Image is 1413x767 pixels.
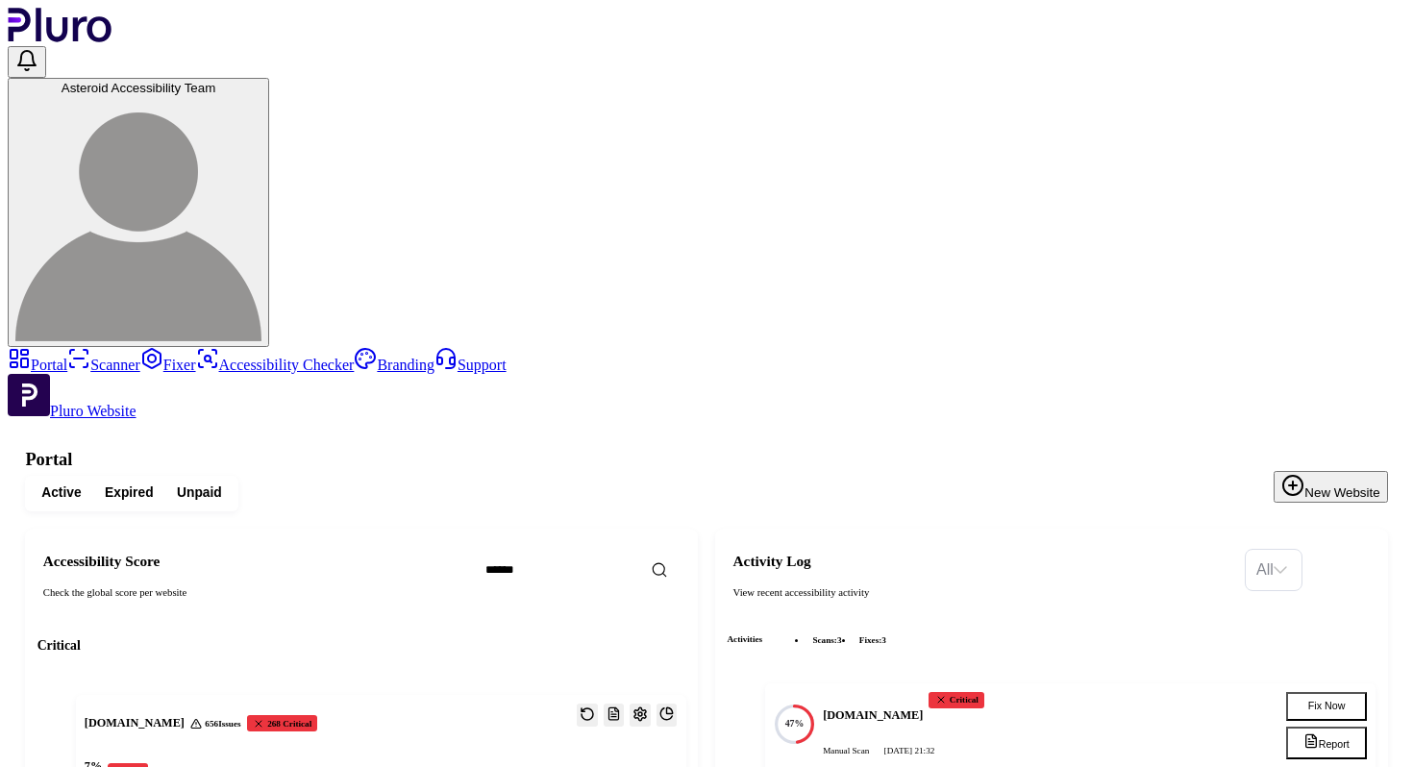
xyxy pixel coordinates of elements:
[727,624,1376,656] div: Activities
[823,745,1262,756] div: Manual Scan [DATE] 21:32
[85,715,185,731] h3: [DOMAIN_NAME]
[140,357,196,373] a: Fixer
[8,347,1405,420] aside: Sidebar menu
[196,357,355,373] a: Accessibility Checker
[93,480,165,507] button: Expired
[823,707,923,724] h4: [DOMAIN_NAME]
[177,484,222,502] span: Unpaid
[929,692,984,708] div: Critical
[43,553,462,570] h2: Accessibility Score
[733,553,1233,570] h2: Activity Log
[30,480,93,507] button: Active
[165,480,234,507] button: Unpaid
[1286,692,1367,721] button: Fix Now
[8,403,136,419] a: Open Pluro Website
[37,637,686,655] h3: Critical
[67,357,140,373] a: Scanner
[657,704,677,727] button: Open website overview
[8,29,112,45] a: Logo
[837,635,842,645] span: 3
[733,585,1233,600] div: View recent accessibility activity
[43,585,462,600] div: Check the global score per website
[8,357,67,373] a: Portal
[8,78,269,347] button: Asteroid Accessibility TeamAsteroid Accessibility Team
[190,718,241,730] div: 656 Issues
[1245,549,1302,591] div: Set sorting
[630,704,650,727] button: Open settings
[881,635,886,645] span: 3
[474,555,727,585] input: Search
[854,632,892,647] li: fixes :
[1286,727,1367,759] button: Report
[41,484,81,502] span: Active
[784,718,804,729] text: 47%
[25,450,1387,470] h1: Portal
[15,95,261,341] img: Asteroid Accessibility Team
[604,704,624,727] button: Reports
[8,46,46,78] button: Open notifications, you have 0 new notifications
[62,81,216,95] span: Asteroid Accessibility Team
[434,357,507,373] a: Support
[577,704,597,727] button: Reset the cache
[105,484,154,502] span: Expired
[354,357,434,373] a: Branding
[806,632,847,647] li: scans :
[1274,471,1387,503] button: New Website
[247,715,318,731] div: 268 Critical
